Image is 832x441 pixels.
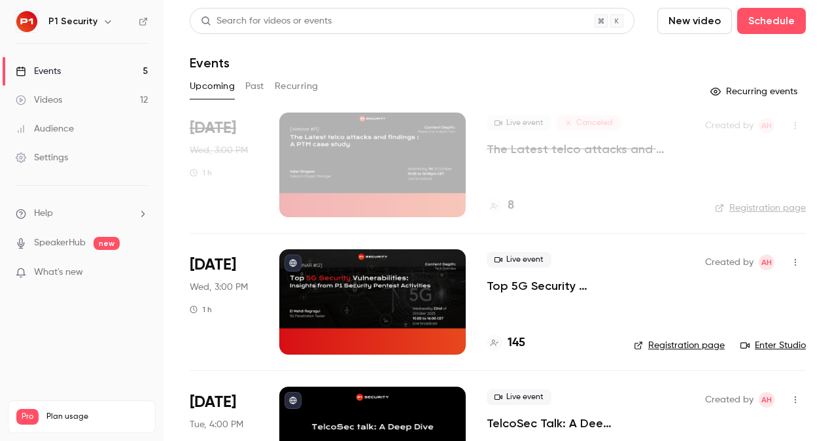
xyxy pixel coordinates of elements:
[737,8,806,34] button: Schedule
[190,304,212,315] div: 1 h
[761,118,772,133] span: AH
[705,392,754,408] span: Created by
[16,94,62,107] div: Videos
[16,409,39,425] span: Pro
[487,389,551,405] span: Live event
[705,118,754,133] span: Created by
[34,266,83,279] span: What's new
[761,255,772,270] span: AH
[487,141,684,157] a: The Latest telco attacks and findings : A PTM case study
[190,281,248,294] span: Wed, 3:00 PM
[190,392,236,413] span: [DATE]
[190,55,230,71] h1: Events
[190,144,248,157] span: Wed, 3:00 PM
[487,115,551,131] span: Live event
[190,118,236,139] span: [DATE]
[557,115,621,131] span: Canceled
[657,8,732,34] button: New video
[704,81,806,102] button: Recurring events
[487,415,613,431] a: TelcoSec Talk: A Deep Dive
[16,207,148,220] li: help-dropdown-opener
[634,339,725,352] a: Registration page
[275,76,319,97] button: Recurring
[487,278,613,294] a: Top 5G Security Vulnerabilities: Insights from P1 Security Pentest Activities
[705,255,754,270] span: Created by
[16,65,61,78] div: Events
[759,255,774,270] span: Amine Hayad
[34,236,86,250] a: SpeakerHub
[16,11,37,32] img: P1 Security
[487,252,551,268] span: Live event
[487,334,525,352] a: 145
[759,118,774,133] span: Amine Hayad
[190,418,243,431] span: Tue, 4:00 PM
[16,122,74,135] div: Audience
[508,197,514,215] h4: 8
[759,392,774,408] span: Amine Hayad
[190,168,212,178] div: 1 h
[94,237,120,250] span: new
[190,76,235,97] button: Upcoming
[190,255,236,275] span: [DATE]
[46,412,147,422] span: Plan usage
[487,197,514,215] a: 8
[740,339,806,352] a: Enter Studio
[48,15,97,28] h6: P1 Security
[715,202,806,215] a: Registration page
[190,113,258,217] div: Oct 1 Wed, 3:00 PM (Europe/Paris)
[245,76,264,97] button: Past
[190,249,258,354] div: Oct 22 Wed, 3:00 PM (Europe/Paris)
[16,151,68,164] div: Settings
[34,207,53,220] span: Help
[201,14,332,28] div: Search for videos or events
[508,334,525,352] h4: 145
[761,392,772,408] span: AH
